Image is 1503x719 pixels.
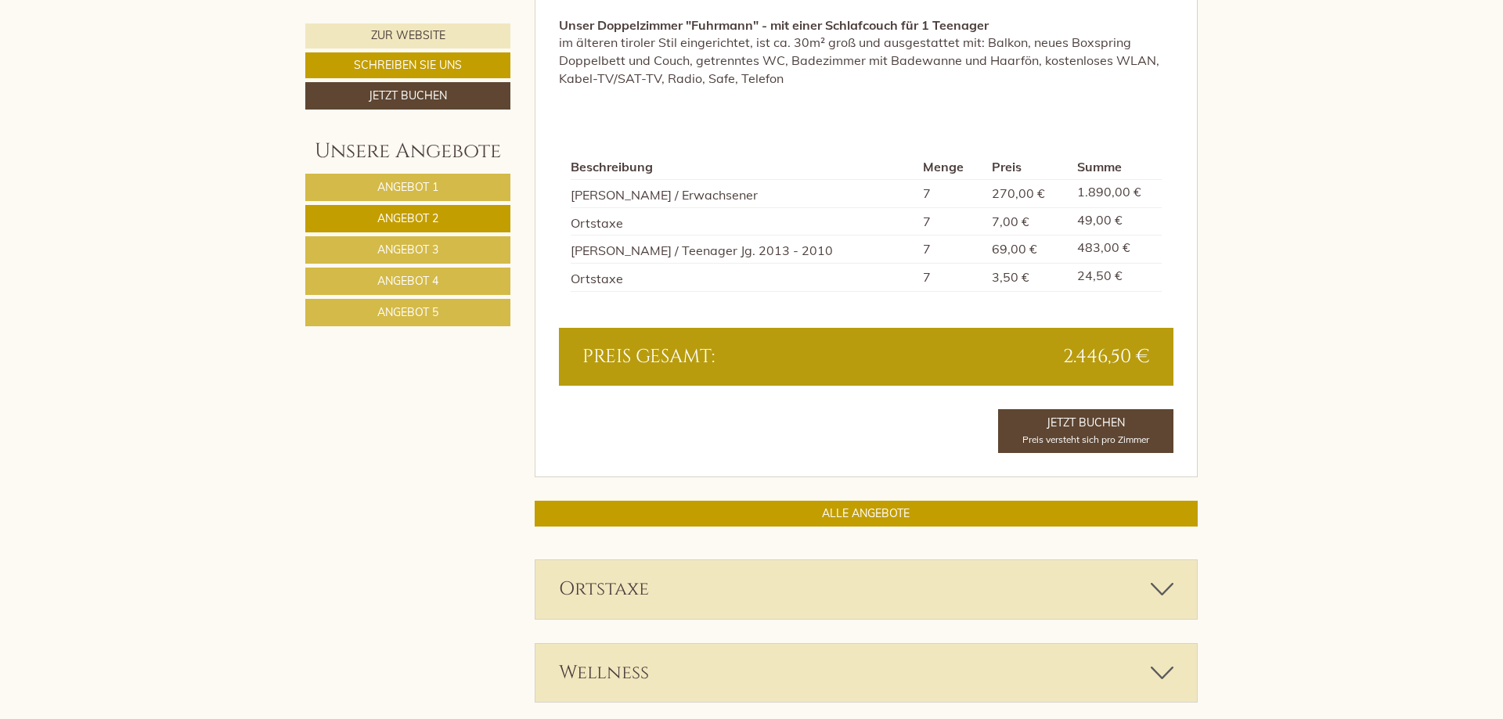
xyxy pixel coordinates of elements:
span: 270,00 € [992,185,1045,201]
a: Zur Website [305,23,510,49]
th: Summe [1071,155,1162,179]
td: 483,00 € [1071,235,1162,264]
span: Angebot 1 [377,180,438,194]
td: 7 [917,179,986,207]
td: 7 [917,235,986,264]
td: Ortstaxe [571,207,917,235]
div: Wellness [535,644,1198,702]
td: 7 [917,207,986,235]
div: Unsere Angebote [305,137,510,166]
span: 2.446,50 € [1063,343,1150,370]
th: Beschreibung [571,155,917,179]
th: Preis [986,155,1070,179]
td: 24,50 € [1071,264,1162,292]
div: Preis gesamt: [571,343,867,370]
span: 69,00 € [992,241,1037,257]
span: Preis versteht sich pro Zimmer [1022,433,1149,445]
p: im älteren tiroler Stil eingerichtet, ist ca. 30m² groß und ausgestattet mit: Balkon, neues Boxsp... [559,16,1174,88]
div: Ortstaxe [535,560,1198,618]
a: ALLE ANGEBOTE [535,501,1198,527]
a: Schreiben Sie uns [305,52,510,78]
td: [PERSON_NAME] / Erwachsener [571,179,917,207]
th: Menge [917,155,986,179]
span: Angebot 3 [377,243,438,257]
span: 7,00 € [992,214,1029,229]
td: Ortstaxe [571,264,917,292]
span: Angebot 5 [377,305,438,319]
span: Angebot 4 [377,274,438,288]
td: [PERSON_NAME] / Teenager Jg. 2013 - 2010 [571,235,917,264]
td: 49,00 € [1071,207,1162,235]
td: 1.890,00 € [1071,179,1162,207]
a: Jetzt BuchenPreis versteht sich pro Zimmer [998,409,1173,453]
td: 7 [917,264,986,292]
strong: Unser Doppelzimmer "Fuhrmann" - mit einer Schlafcouch für 1 Teenager [559,17,989,33]
a: Jetzt buchen [305,82,510,110]
span: Angebot 2 [377,211,438,225]
span: 3,50 € [992,269,1029,285]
